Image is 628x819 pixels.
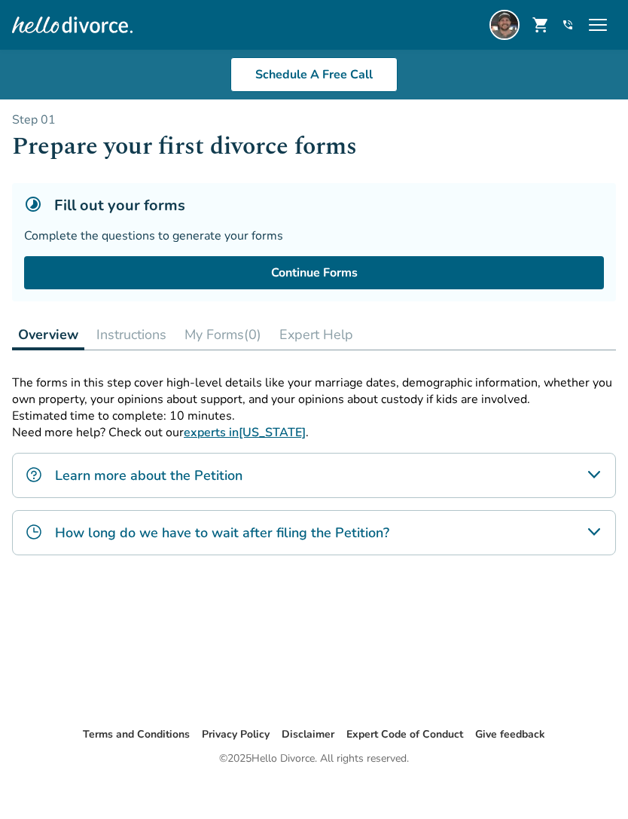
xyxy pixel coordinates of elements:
[553,747,628,819] iframe: Chat Widget
[219,750,409,768] div: © 2025 Hello Divorce. All rights reserved.
[346,727,463,741] a: Expert Code of Conduct
[55,466,242,485] h4: Learn more about the Petition
[12,453,616,498] div: Learn more about the Petition
[12,408,616,424] p: Estimated time to complete: 10 minutes.
[178,319,267,350] button: My Forms(0)
[282,726,334,744] li: Disclaimer
[273,319,359,350] button: Expert Help
[202,727,270,741] a: Privacy Policy
[562,19,574,31] a: phone_in_talk
[532,16,550,34] span: shopping_cart
[586,13,610,37] span: menu
[475,726,545,744] li: Give feedback
[54,195,185,215] h5: Fill out your forms
[24,256,604,289] a: Continue Forms
[184,424,306,441] a: experts in[US_STATE]
[24,228,604,244] div: Complete the questions to generate your forms
[12,510,616,555] div: How long do we have to wait after filing the Petition?
[489,10,520,40] img: Matthew Marr
[90,319,172,350] button: Instructions
[12,128,616,165] h1: Prepare your first divorce forms
[230,57,398,92] a: Schedule A Free Call
[25,523,43,541] img: How long do we have to wait after filing the Petition?
[12,374,616,408] p: The forms in this step cover high-level details like your marriage dates, demographic information...
[55,523,389,542] h4: How long do we have to wait after filing the Petition?
[12,424,616,441] p: Need more help? Check out our .
[12,319,84,350] button: Overview
[83,727,190,741] a: Terms and Conditions
[25,466,43,484] img: Learn more about the Petition
[12,112,616,128] p: Step 0 1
